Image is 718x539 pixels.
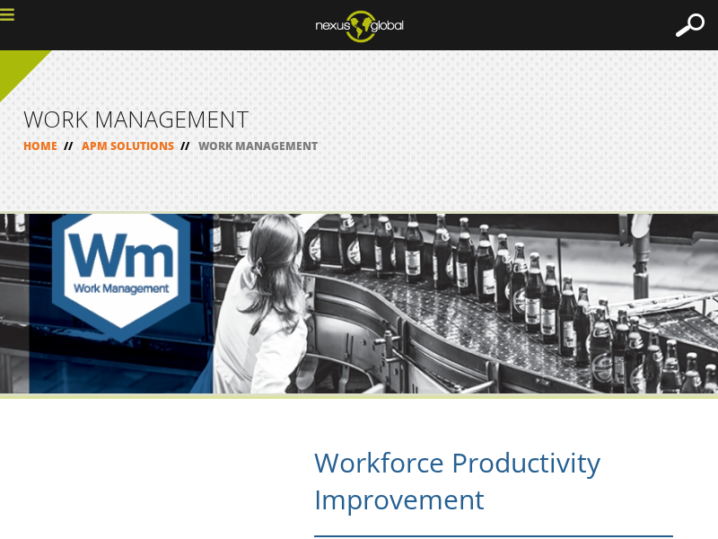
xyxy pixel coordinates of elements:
img: ng_logo_web [302,4,417,48]
a: HOME [23,138,57,154]
a: APM SOLUTIONS [82,138,174,154]
h1: WORK MANAGEMENT [23,108,695,130]
span: // [57,138,79,154]
span: // [174,138,196,154]
h2: Workforce Productivity Improvement [314,444,673,537]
